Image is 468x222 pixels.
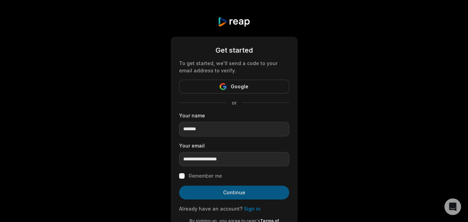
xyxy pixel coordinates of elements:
span: or [226,99,242,106]
div: Open Intercom Messenger [444,198,461,215]
label: Your name [179,112,289,119]
div: Get started [179,45,289,55]
button: Continue [179,186,289,199]
img: reap [218,17,250,27]
button: Google [179,80,289,94]
label: Remember me [189,172,222,180]
div: To get started, we'll send a code to your email address to verify. [179,60,289,74]
label: Your email [179,142,289,149]
span: Already have an account? [179,206,242,212]
a: Sign in [244,206,261,212]
span: Google [231,82,248,91]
